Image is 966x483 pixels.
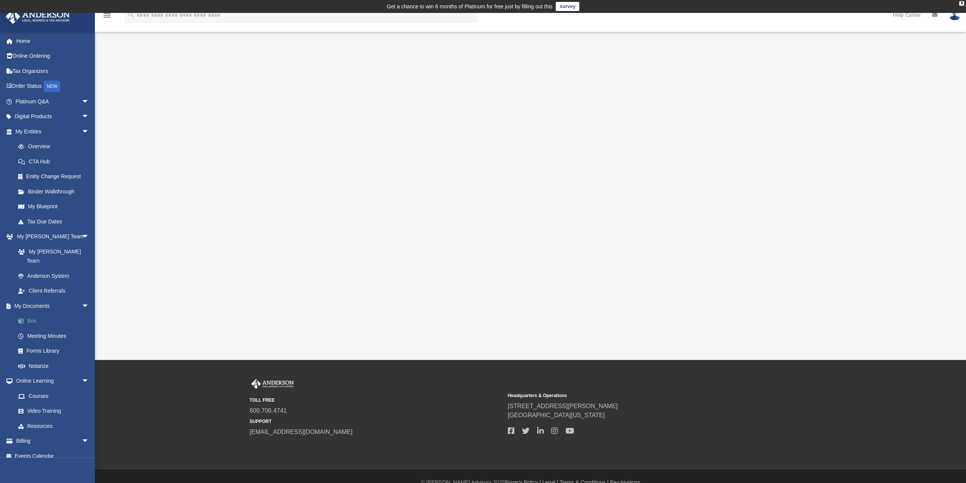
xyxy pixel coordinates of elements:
[11,328,101,344] a: Meeting Minutes
[82,298,97,314] span: arrow_drop_down
[11,154,101,169] a: CTA Hub
[508,392,761,399] small: Headquarters & Operations
[5,94,101,109] a: Platinum Q&Aarrow_drop_down
[949,10,960,21] img: User Pic
[5,298,101,314] a: My Documentsarrow_drop_down
[5,49,101,64] a: Online Ordering
[387,2,553,11] div: Get a chance to win 6 months of Platinum for free just by filling out this
[82,109,97,125] span: arrow_drop_down
[11,404,93,419] a: Video Training
[250,379,295,389] img: Anderson Advisors Platinum Portal
[5,434,101,449] a: Billingarrow_drop_down
[250,429,353,435] a: [EMAIL_ADDRESS][DOMAIN_NAME]
[11,418,97,434] a: Resources
[5,109,101,124] a: Digital Productsarrow_drop_down
[5,229,97,244] a: My [PERSON_NAME] Teamarrow_drop_down
[5,63,101,79] a: Tax Organizers
[5,33,101,49] a: Home
[102,14,112,20] a: menu
[5,374,97,389] a: Online Learningarrow_drop_down
[82,229,97,245] span: arrow_drop_down
[11,358,101,374] a: Notarize
[11,169,101,184] a: Entity Change Request
[250,407,287,414] a: 800.706.4741
[11,388,97,404] a: Courses
[556,2,579,11] a: survey
[11,268,97,283] a: Anderson System
[250,418,503,425] small: SUPPORT
[82,124,97,139] span: arrow_drop_down
[959,1,964,6] div: close
[5,448,101,464] a: Events Calendar
[508,412,605,418] a: [GEOGRAPHIC_DATA][US_STATE]
[82,434,97,449] span: arrow_drop_down
[3,9,72,24] img: Anderson Advisors Platinum Portal
[102,11,112,20] i: menu
[11,199,97,214] a: My Blueprint
[508,403,618,409] a: [STREET_ADDRESS][PERSON_NAME]
[250,397,503,404] small: TOLL FREE
[11,344,97,359] a: Forms Library
[11,314,101,329] a: Box
[82,374,97,389] span: arrow_drop_down
[44,81,60,92] div: NEW
[5,124,101,139] a: My Entitiesarrow_drop_down
[5,79,101,94] a: Order StatusNEW
[11,244,93,268] a: My [PERSON_NAME] Team
[11,283,97,299] a: Client Referrals
[127,10,135,19] i: search
[11,214,101,229] a: Tax Due Dates
[11,139,101,154] a: Overview
[11,184,101,199] a: Binder Walkthrough
[82,94,97,109] span: arrow_drop_down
